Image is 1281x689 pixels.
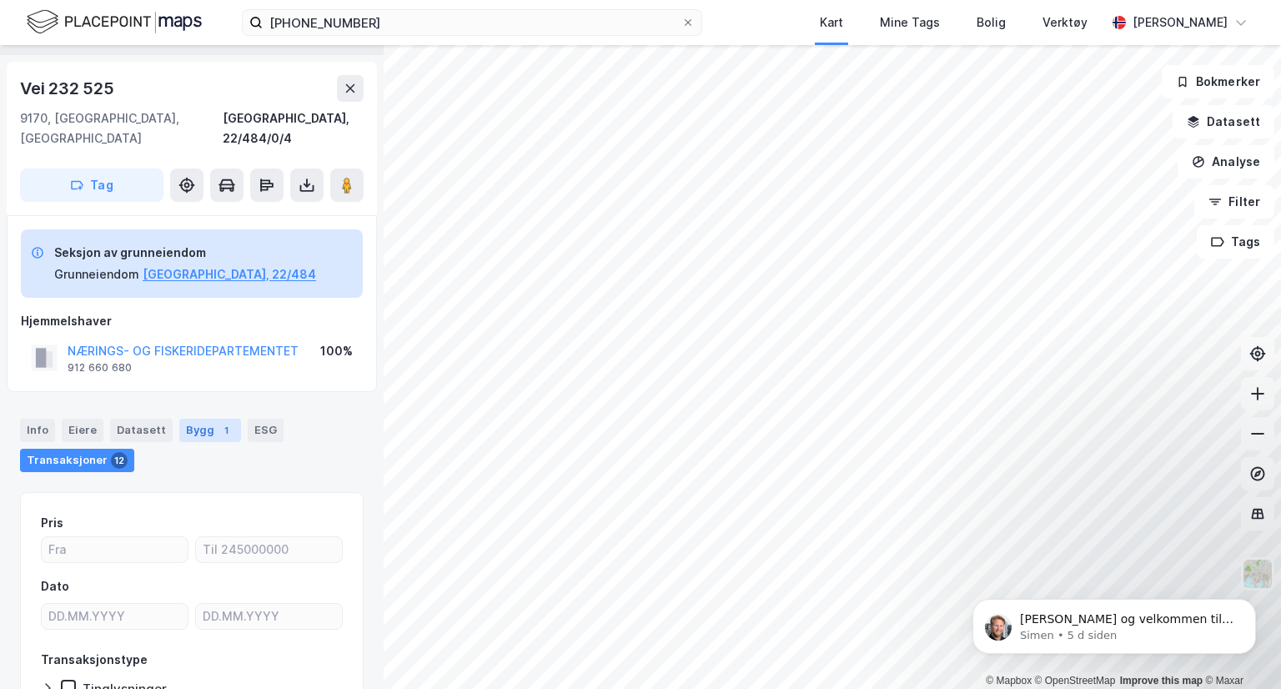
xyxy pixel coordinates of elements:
div: 1 [218,422,234,439]
iframe: Intercom notifications melding [947,564,1281,681]
div: 9170, [GEOGRAPHIC_DATA], [GEOGRAPHIC_DATA] [20,108,223,148]
a: Mapbox [986,675,1032,686]
button: Tags [1197,225,1274,259]
input: Søk på adresse, matrikkel, gårdeiere, leietakere eller personer [263,10,681,35]
div: Datasett [110,419,173,442]
button: Filter [1194,185,1274,219]
div: Bolig [977,13,1006,33]
div: Eiere [62,419,103,442]
div: Transaksjoner [20,449,134,472]
button: Tag [20,168,163,202]
div: Info [20,419,55,442]
input: DD.MM.YYYY [42,604,188,629]
button: [GEOGRAPHIC_DATA], 22/484 [143,264,316,284]
div: [GEOGRAPHIC_DATA], 22/484/0/4 [223,108,364,148]
div: Bygg [179,419,241,442]
div: Mine Tags [880,13,940,33]
div: Transaksjonstype [41,650,148,670]
input: DD.MM.YYYY [196,604,342,629]
div: Kart [820,13,843,33]
div: 100% [320,341,353,361]
div: Grunneiendom [54,264,139,284]
a: Improve this map [1120,675,1203,686]
div: Seksjon av grunneiendom [54,243,316,263]
div: Vei 232 525 [20,75,118,102]
input: Til 245000000 [196,537,342,562]
a: OpenStreetMap [1035,675,1116,686]
div: 912 660 680 [68,361,132,375]
input: Fra [42,537,188,562]
div: Hjemmelshaver [21,311,363,331]
div: Pris [41,513,63,533]
div: [PERSON_NAME] [1133,13,1228,33]
div: Verktøy [1042,13,1088,33]
button: Analyse [1178,145,1274,179]
img: logo.f888ab2527a4732fd821a326f86c7f29.svg [27,8,202,37]
div: 12 [111,452,128,469]
div: Dato [41,576,69,596]
button: Bokmerker [1162,65,1274,98]
img: Z [1242,558,1273,590]
button: Datasett [1173,105,1274,138]
div: ESG [248,419,284,442]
